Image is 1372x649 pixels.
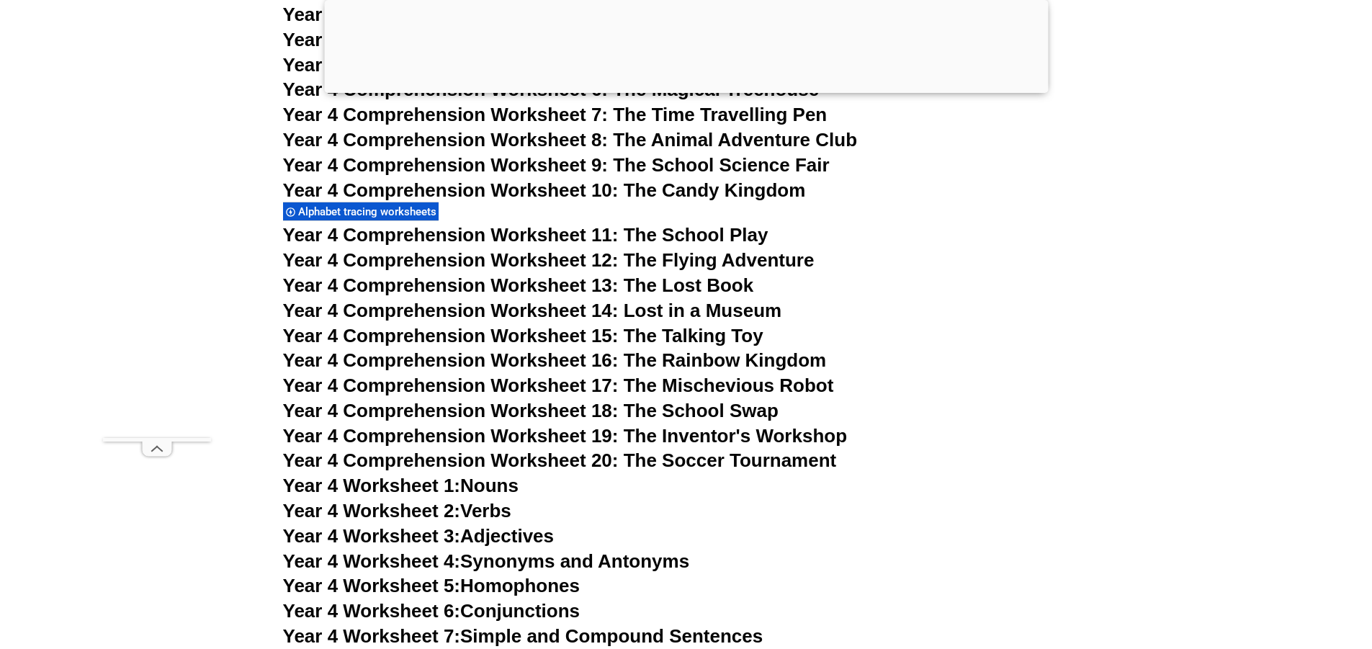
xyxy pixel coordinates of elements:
a: Year 4 Comprehension Worksheet 10: The Candy Kingdom [283,179,806,201]
a: Year 4 Comprehension Worksheet 8: The Animal Adventure Club [283,129,858,151]
div: Alphabet tracing worksheets [283,202,439,221]
a: Year 4 Worksheet 6:Conjunctions [283,600,580,622]
a: Year 4 Worksheet 5:Homophones [283,575,580,596]
a: Year 4 Comprehension Worksheet 14: Lost in a Museum [283,300,782,321]
a: Year 4 Comprehension Worksheet 16: The Rainbow Kingdom [283,349,827,371]
iframe: Chat Widget [1132,486,1372,649]
a: Year 4 Worksheet 4:Synonyms and Antonyms [283,550,690,572]
a: Year 4 Comprehension Worksheet 9: The School Science Fair [283,154,830,176]
a: Year 4 Comprehension Worksheet 12: The Flying Adventure [283,249,815,271]
iframe: Advertisement [103,32,211,438]
a: Year 4 Comprehension Worksheet 15: The Talking Toy [283,325,763,346]
span: Year 4 Worksheet 3: [283,525,461,547]
a: Year 4 Comprehension Worksheet 20: The Soccer Tournament [283,449,837,471]
a: Year 4 Comprehension Worksheet 19: The Inventor's Workshop [283,425,848,447]
a: Year 4 Comprehension Worksheet 11: The School Play [283,224,768,246]
span: Year 4 Worksheet 2: [283,500,461,522]
a: Year 4 Comprehension Worksheet 4: Lost in Time [283,29,723,50]
span: Year 4 Worksheet 7: [283,625,461,647]
a: Year 4 Comprehension Worksheet 13: The Lost Book [283,274,754,296]
span: Year 4 Worksheet 4: [283,550,461,572]
a: Year 4 Comprehension Worksheet 6: The Magical Treehouse [283,79,820,100]
span: Alphabet tracing worksheets [298,205,441,218]
span: Year 4 Worksheet 1: [283,475,461,496]
a: Year 4 Comprehension Worksheet 3: Barbie Land [283,4,722,25]
a: Year 4 Comprehension Worksheet 17: The Mischevious Robot [283,375,834,396]
a: Year 4 Comprehension Worksheet 5: The Woolly Mammoth [283,54,807,76]
a: Year 4 Worksheet 3:Adjectives [283,525,555,547]
a: Year 4 Worksheet 7:Simple and Compound Sentences [283,625,763,647]
a: Year 4 Comprehension Worksheet 18: The School Swap [283,400,779,421]
span: Year 4 Worksheet 6: [283,600,461,622]
a: Year 4 Worksheet 2:Verbs [283,500,511,522]
span: Year 4 Worksheet 5: [283,575,461,596]
a: Year 4 Worksheet 1:Nouns [283,475,519,496]
a: Year 4 Comprehension Worksheet 7: The Time Travelling Pen [283,104,828,125]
